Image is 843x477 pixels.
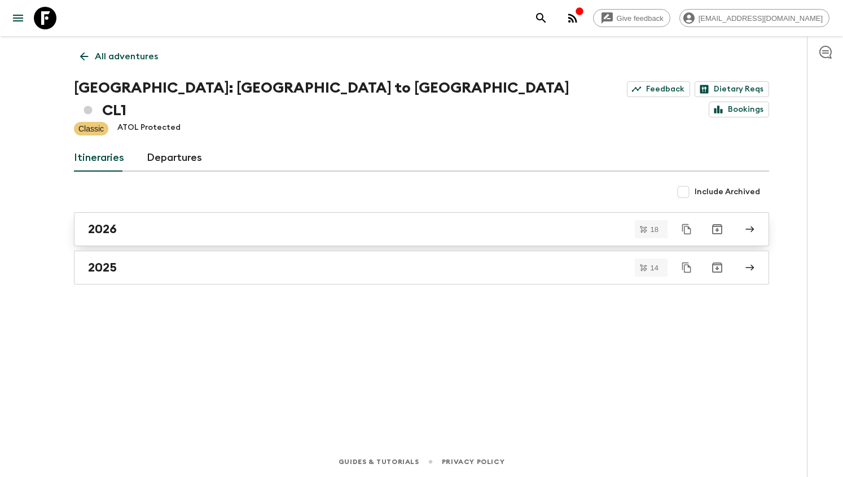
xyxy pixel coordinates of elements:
[709,102,769,117] a: Bookings
[88,260,117,275] h2: 2025
[677,219,697,239] button: Duplicate
[706,256,728,279] button: Archive
[706,218,728,240] button: Archive
[627,81,690,97] a: Feedback
[339,456,419,468] a: Guides & Tutorials
[74,251,769,285] a: 2025
[147,145,202,172] a: Departures
[644,226,665,233] span: 18
[442,456,504,468] a: Privacy Policy
[74,212,769,246] a: 2026
[695,186,760,198] span: Include Archived
[695,81,769,97] a: Dietary Reqs
[117,122,181,135] p: ATOL Protected
[692,14,829,23] span: [EMAIL_ADDRESS][DOMAIN_NAME]
[88,222,117,237] h2: 2026
[677,257,697,278] button: Duplicate
[593,9,670,27] a: Give feedback
[611,14,670,23] span: Give feedback
[679,9,829,27] div: [EMAIL_ADDRESS][DOMAIN_NAME]
[7,7,29,29] button: menu
[78,123,104,134] p: Classic
[95,50,158,63] p: All adventures
[74,145,124,172] a: Itineraries
[644,264,665,272] span: 14
[74,45,164,68] a: All adventures
[530,7,552,29] button: search adventures
[74,77,572,122] h1: [GEOGRAPHIC_DATA]: [GEOGRAPHIC_DATA] to [GEOGRAPHIC_DATA] CL1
